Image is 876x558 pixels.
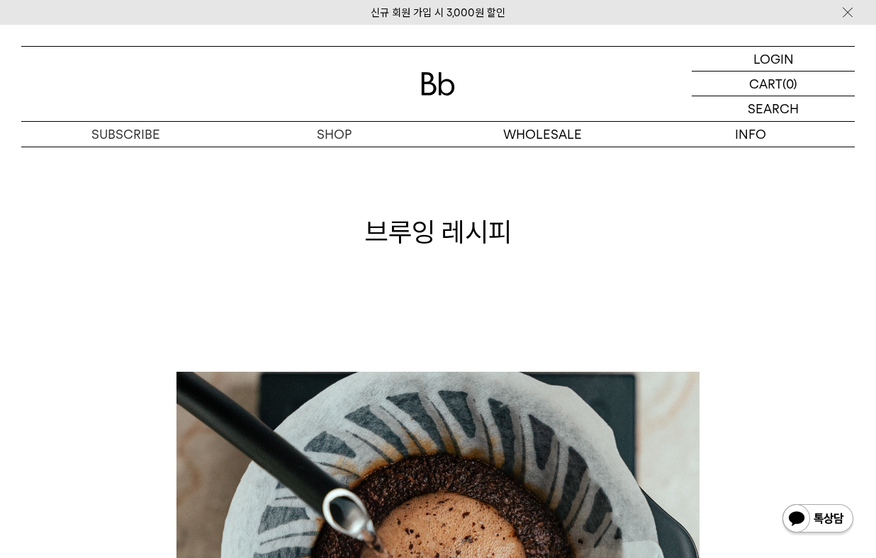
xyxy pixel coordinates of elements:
[753,47,794,71] p: LOGIN
[782,72,797,96] p: (0)
[646,122,855,147] p: INFO
[21,122,230,147] a: SUBSCRIBE
[692,47,855,72] a: LOGIN
[781,503,855,537] img: 카카오톡 채널 1:1 채팅 버튼
[230,122,438,147] a: SHOP
[21,213,855,251] h1: 브루잉 레시피
[421,72,455,96] img: 로고
[749,72,782,96] p: CART
[371,6,505,19] a: 신규 회원 가입 시 3,000원 할인
[438,122,646,147] p: WHOLESALE
[692,72,855,96] a: CART (0)
[748,96,799,121] p: SEARCH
